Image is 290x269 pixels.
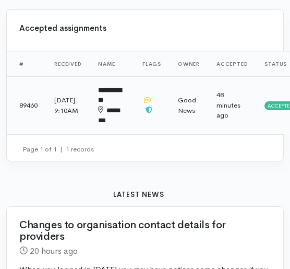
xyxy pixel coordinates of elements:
[170,51,208,76] th: Owner
[19,23,106,33] b: Accepted assignments
[46,51,90,76] th: Received
[170,76,208,134] td: Good News
[216,90,240,120] time: 48 minutes ago
[113,190,164,199] b: Latest news
[7,51,46,76] th: #
[7,76,46,134] td: 89460
[208,51,256,76] th: Accepted
[19,219,258,242] h2: Changes to organisation contact details for providers
[60,145,63,154] span: |
[46,76,90,134] td: [DATE] 9:10AM
[90,51,134,76] th: Name
[30,245,78,256] time: 20 hours ago
[134,51,170,76] th: Flags
[22,145,94,154] small: Page 1 of 1 1 records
